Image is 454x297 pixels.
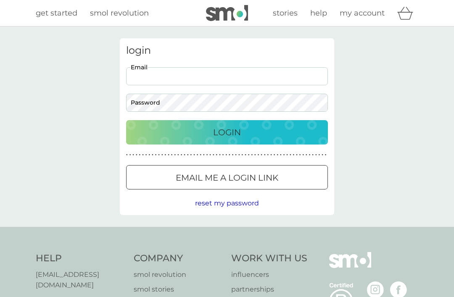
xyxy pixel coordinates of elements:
button: reset my password [195,198,259,209]
img: smol [329,252,371,281]
p: ● [165,153,166,157]
p: ● [238,153,240,157]
p: Login [213,126,241,139]
p: ● [197,153,198,157]
a: my account [340,7,385,19]
p: ● [155,153,157,157]
p: ● [161,153,163,157]
p: ● [235,153,237,157]
span: smol revolution [90,8,149,18]
p: ● [325,153,327,157]
p: ● [274,153,275,157]
p: ● [319,153,320,157]
p: ● [145,153,147,157]
p: ● [136,153,137,157]
p: ● [302,153,304,157]
h3: login [126,45,328,57]
a: smol stories [134,284,223,295]
p: ● [254,153,256,157]
p: ● [242,153,243,157]
p: ● [184,153,185,157]
a: smol revolution [90,7,149,19]
p: ● [142,153,144,157]
span: my account [340,8,385,18]
p: ● [251,153,253,157]
p: ● [264,153,266,157]
p: ● [245,153,246,157]
button: Email me a login link [126,165,328,189]
p: ● [248,153,250,157]
p: ● [232,153,234,157]
p: ● [213,153,214,157]
p: ● [126,153,128,157]
p: ● [203,153,205,157]
p: ● [206,153,208,157]
p: ● [293,153,295,157]
p: ● [168,153,169,157]
a: [EMAIL_ADDRESS][DOMAIN_NAME] [36,269,125,291]
p: ● [177,153,179,157]
p: ● [187,153,189,157]
p: ● [306,153,307,157]
p: ● [152,153,153,157]
p: ● [309,153,311,157]
span: help [310,8,327,18]
a: get started [36,7,77,19]
span: stories [273,8,298,18]
p: ● [286,153,288,157]
p: ● [219,153,221,157]
p: Email me a login link [176,171,278,184]
div: basket [397,5,418,21]
p: ● [129,153,131,157]
a: help [310,7,327,19]
span: reset my password [195,199,259,207]
a: influencers [231,269,307,280]
button: Login [126,120,328,145]
a: stories [273,7,298,19]
img: smol [206,5,248,21]
p: ● [148,153,150,157]
p: ● [290,153,291,157]
p: ● [222,153,224,157]
a: smol revolution [134,269,223,280]
p: ● [200,153,201,157]
p: ● [216,153,218,157]
p: ● [174,153,176,157]
p: ● [209,153,211,157]
span: get started [36,8,77,18]
p: ● [280,153,282,157]
h4: Work With Us [231,252,307,265]
p: ● [190,153,192,157]
p: ● [296,153,298,157]
p: ● [283,153,285,157]
p: ● [315,153,317,157]
a: partnerships [231,284,307,295]
p: ● [139,153,141,157]
p: ● [277,153,278,157]
p: ● [312,153,314,157]
p: ● [299,153,301,157]
h4: Company [134,252,223,265]
p: ● [171,153,173,157]
p: ● [181,153,182,157]
p: ● [229,153,230,157]
p: ● [132,153,134,157]
p: ● [225,153,227,157]
p: ● [258,153,259,157]
p: ● [270,153,272,157]
p: ● [267,153,269,157]
p: ● [261,153,262,157]
p: ● [158,153,160,157]
p: ● [193,153,195,157]
h4: Help [36,252,125,265]
p: ● [322,153,323,157]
